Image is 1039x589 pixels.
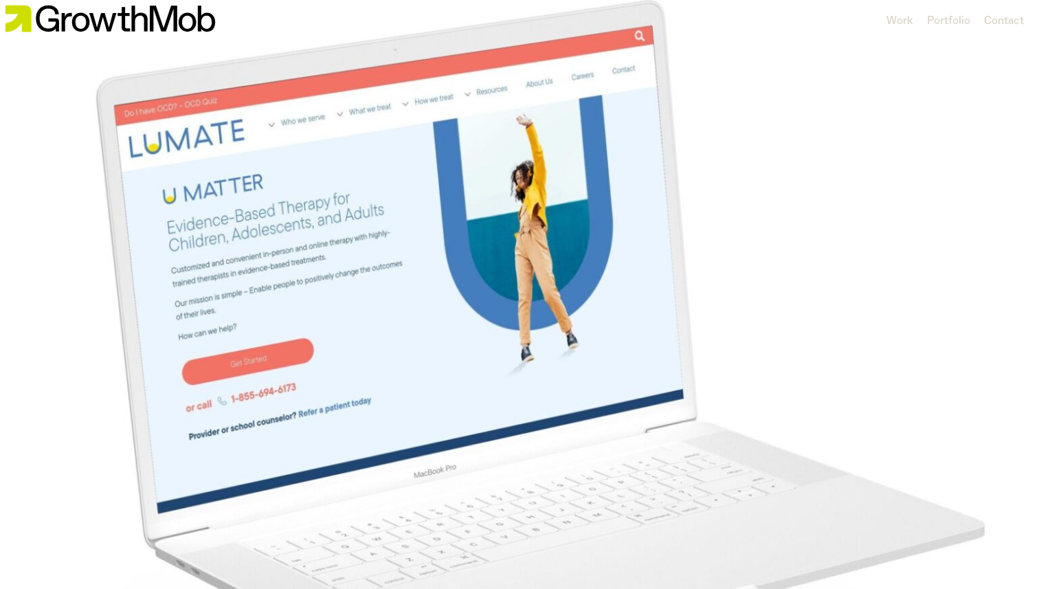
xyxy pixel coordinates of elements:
[886,13,913,30] a: Work
[880,10,1031,33] nav: Main nav
[927,13,970,30] a: Portfolio
[984,13,1024,30] a: Contact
